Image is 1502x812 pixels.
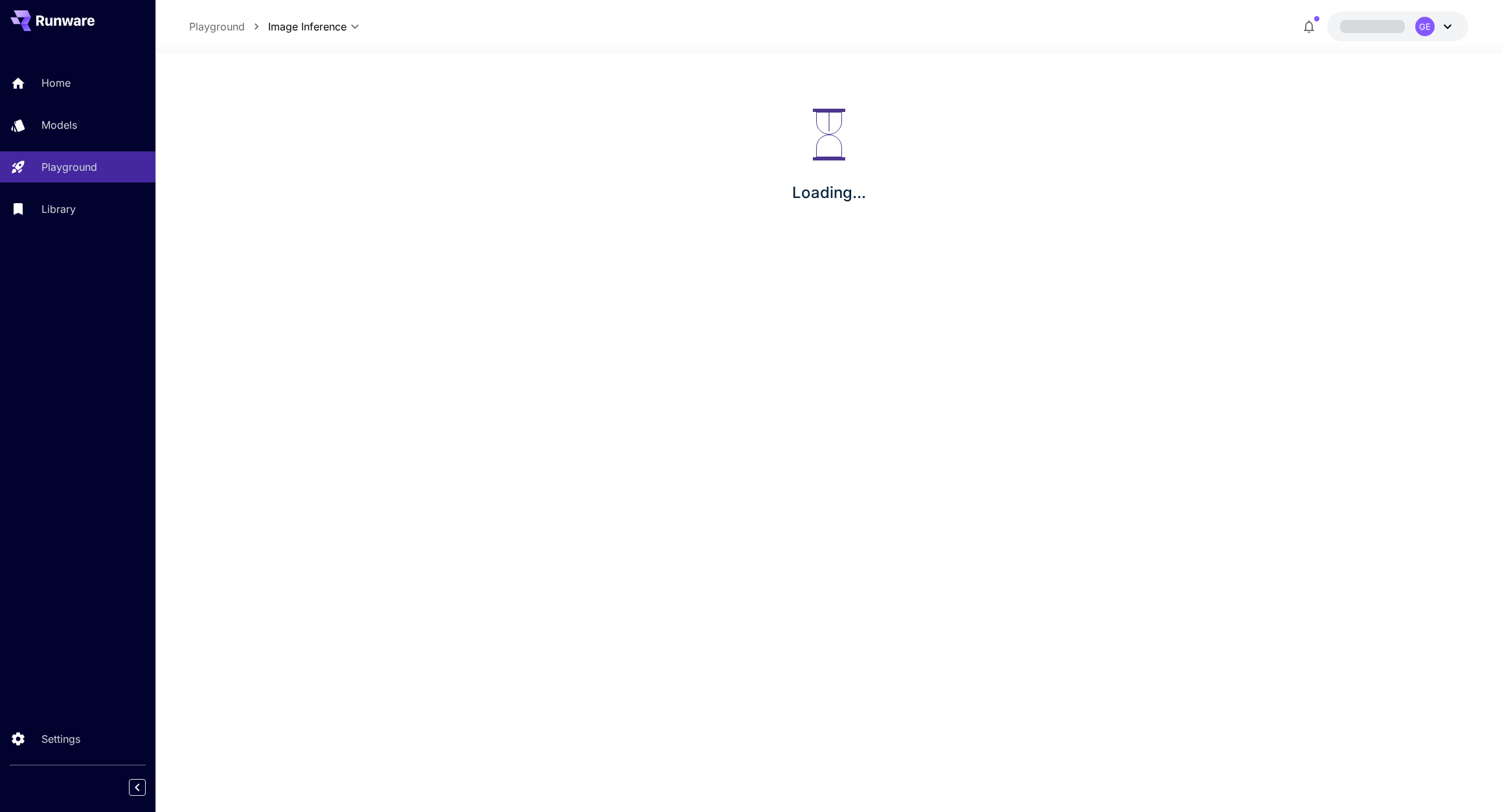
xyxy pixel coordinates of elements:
[41,731,80,747] p: Settings
[41,117,77,133] p: Models
[189,19,245,34] a: Playground
[268,19,347,34] span: Image Inference
[1415,17,1435,36] div: GE
[129,779,146,796] button: Collapse sidebar
[139,776,155,799] div: Collapse sidebar
[41,75,71,91] p: Home
[1327,12,1468,41] button: GE
[41,159,97,175] p: Playground
[189,19,268,34] nav: breadcrumb
[792,181,866,204] p: Loading...
[41,201,76,217] p: Library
